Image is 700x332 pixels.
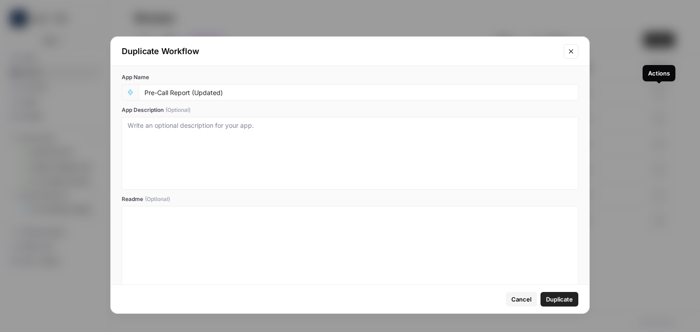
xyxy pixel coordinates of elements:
div: Duplicate Workflow [122,45,558,58]
button: Duplicate [540,292,578,307]
span: Duplicate [546,295,573,304]
button: Close modal [564,44,578,59]
label: App Description [122,106,578,114]
span: Cancel [511,295,531,304]
label: Readme [122,195,578,203]
input: Untitled [144,88,572,96]
span: (Optional) [145,195,170,203]
button: Cancel [506,292,537,307]
label: App Name [122,73,578,81]
span: (Optional) [165,106,190,114]
div: Actions [648,69,670,78]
